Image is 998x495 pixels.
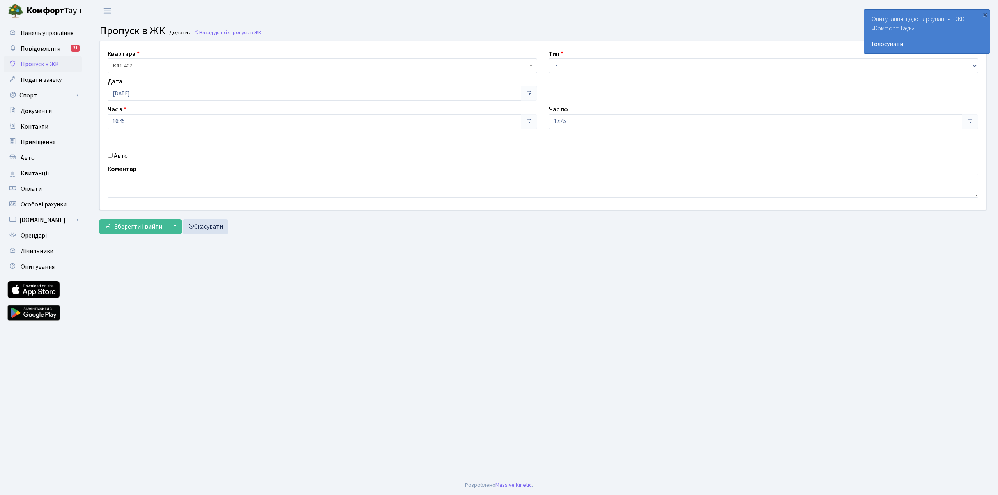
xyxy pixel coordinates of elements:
[4,134,82,150] a: Приміщення
[4,166,82,181] a: Квитанції
[21,138,55,146] span: Приміщення
[4,197,82,212] a: Особові рахунки
[21,185,42,193] span: Оплати
[108,105,126,114] label: Час з
[108,58,537,73] span: <b>КТ</b>&nbsp;&nbsp;&nbsp;&nbsp;1-402
[549,105,568,114] label: Час по
[4,103,82,119] a: Документи
[4,259,82,275] a: Опитування
[97,4,117,17] button: Переключити навігацію
[874,7,989,15] b: [PERSON_NAME]’єв [PERSON_NAME]. Ю.
[21,262,55,271] span: Опитування
[99,23,165,39] span: Пропуск в ЖК
[71,45,80,52] div: 21
[21,231,47,240] span: Орендарі
[108,77,122,86] label: Дата
[4,228,82,243] a: Орендарі
[168,30,190,36] small: Додати .
[21,60,59,69] span: Пропуск в ЖК
[21,29,73,37] span: Панель управління
[21,107,52,115] span: Документи
[114,151,128,160] label: Авто
[21,153,35,162] span: Авто
[549,49,563,58] label: Тип
[21,200,67,209] span: Особові рахунки
[874,6,989,16] a: [PERSON_NAME]’єв [PERSON_NAME]. Ю.
[99,219,167,234] button: Зберегти і вийти
[27,4,64,17] b: Комфорт
[4,56,82,72] a: Пропуск в ЖК
[108,164,136,174] label: Коментар
[465,481,533,490] div: Розроблено .
[21,169,49,178] span: Квитанції
[114,222,162,231] span: Зберегти і вийти
[4,88,82,103] a: Спорт
[4,25,82,41] a: Панель управління
[113,62,527,70] span: <b>КТ</b>&nbsp;&nbsp;&nbsp;&nbsp;1-402
[183,219,228,234] a: Скасувати
[21,76,62,84] span: Подати заявку
[194,29,262,36] a: Назад до всіхПропуск в ЖК
[872,39,982,49] a: Голосувати
[4,119,82,134] a: Контакти
[27,4,82,18] span: Таун
[4,41,82,56] a: Повідомлення21
[981,11,989,18] div: ×
[21,247,53,255] span: Лічильники
[4,150,82,166] a: Авто
[230,29,262,36] span: Пропуск в ЖК
[108,49,140,58] label: Квартира
[4,181,82,197] a: Оплати
[864,10,990,53] div: Опитування щодо паркування в ЖК «Комфорт Таун»
[4,72,82,88] a: Подати заявку
[4,243,82,259] a: Лічильники
[495,481,532,489] a: Massive Kinetic
[21,122,48,131] span: Контакти
[21,44,60,53] span: Повідомлення
[4,212,82,228] a: [DOMAIN_NAME]
[8,3,23,19] img: logo.png
[113,62,120,70] b: КТ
